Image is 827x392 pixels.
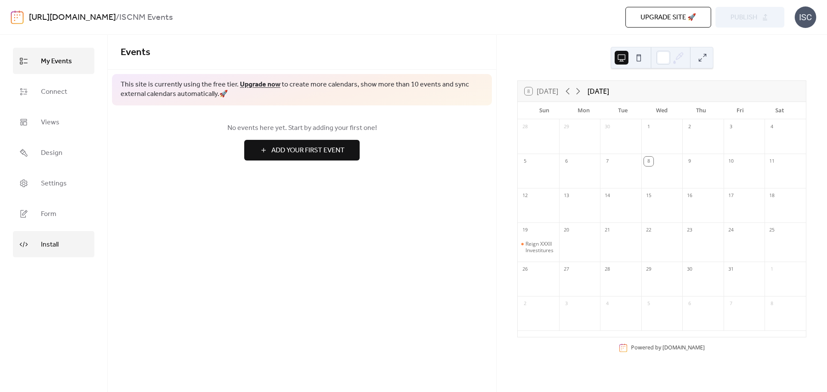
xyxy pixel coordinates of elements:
div: 25 [767,225,777,235]
div: 1 [644,122,653,132]
a: My Events [13,48,94,74]
div: 27 [562,265,571,274]
div: 12 [520,191,530,201]
div: Mon [564,102,603,119]
div: 29 [562,122,571,132]
a: [DOMAIN_NAME] [662,344,705,352]
div: Reign XXXII Investitures [525,241,556,254]
div: 5 [644,299,653,309]
div: 19 [520,225,530,235]
div: 7 [726,299,736,309]
span: Form [41,207,56,221]
a: Views [13,109,94,135]
a: Design [13,139,94,166]
div: Sat [760,102,799,119]
a: [URL][DOMAIN_NAME] [29,9,116,26]
a: Install [13,231,94,257]
div: 18 [767,191,777,201]
div: 7 [603,157,612,166]
div: 29 [644,265,653,274]
b: / [116,9,119,26]
span: My Events [41,55,72,68]
div: 24 [726,225,736,235]
span: This site is currently using the free tier. to create more calendars, show more than 10 events an... [121,80,483,99]
span: Design [41,146,62,160]
div: 3 [726,122,736,132]
div: [DATE] [588,86,609,96]
div: Wed [642,102,681,119]
div: 5 [520,157,530,166]
div: 8 [644,157,653,166]
span: Connect [41,85,67,99]
a: Add Your First Event [121,140,483,161]
div: 31 [726,265,736,274]
a: Connect [13,78,94,105]
div: 30 [685,265,694,274]
a: Settings [13,170,94,196]
div: 30 [603,122,612,132]
div: Reign XXXII Investitures [518,241,559,254]
div: 28 [520,122,530,132]
span: Install [41,238,59,251]
button: Add Your First Event [244,140,360,161]
div: Thu [681,102,721,119]
div: 4 [767,122,777,132]
div: 20 [562,225,571,235]
div: 4 [603,299,612,309]
div: 6 [562,157,571,166]
span: Events [121,43,150,62]
img: logo [11,10,24,24]
div: Tue [603,102,642,119]
div: 15 [644,191,653,201]
div: ISC [795,6,816,28]
div: Powered by [631,344,705,352]
div: 8 [767,299,777,309]
div: 13 [562,191,571,201]
div: 2 [685,122,694,132]
button: Upgrade site 🚀 [625,7,711,28]
div: 6 [685,299,694,309]
div: 28 [603,265,612,274]
b: ISCNM Events [119,9,173,26]
div: 3 [562,299,571,309]
div: 9 [685,157,694,166]
a: Form [13,201,94,227]
div: 14 [603,191,612,201]
div: 21 [603,225,612,235]
div: 23 [685,225,694,235]
span: No events here yet. Start by adding your first one! [121,123,483,133]
div: 10 [726,157,736,166]
div: 26 [520,265,530,274]
div: 17 [726,191,736,201]
span: Add Your First Event [271,145,345,156]
div: 16 [685,191,694,201]
span: Upgrade site 🚀 [640,12,696,23]
a: Upgrade now [240,78,280,91]
div: Sun [525,102,564,119]
div: 1 [767,265,777,274]
div: Fri [721,102,760,119]
span: Settings [41,177,67,190]
div: 2 [520,299,530,309]
div: 11 [767,157,777,166]
span: Views [41,116,59,129]
div: 22 [644,225,653,235]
